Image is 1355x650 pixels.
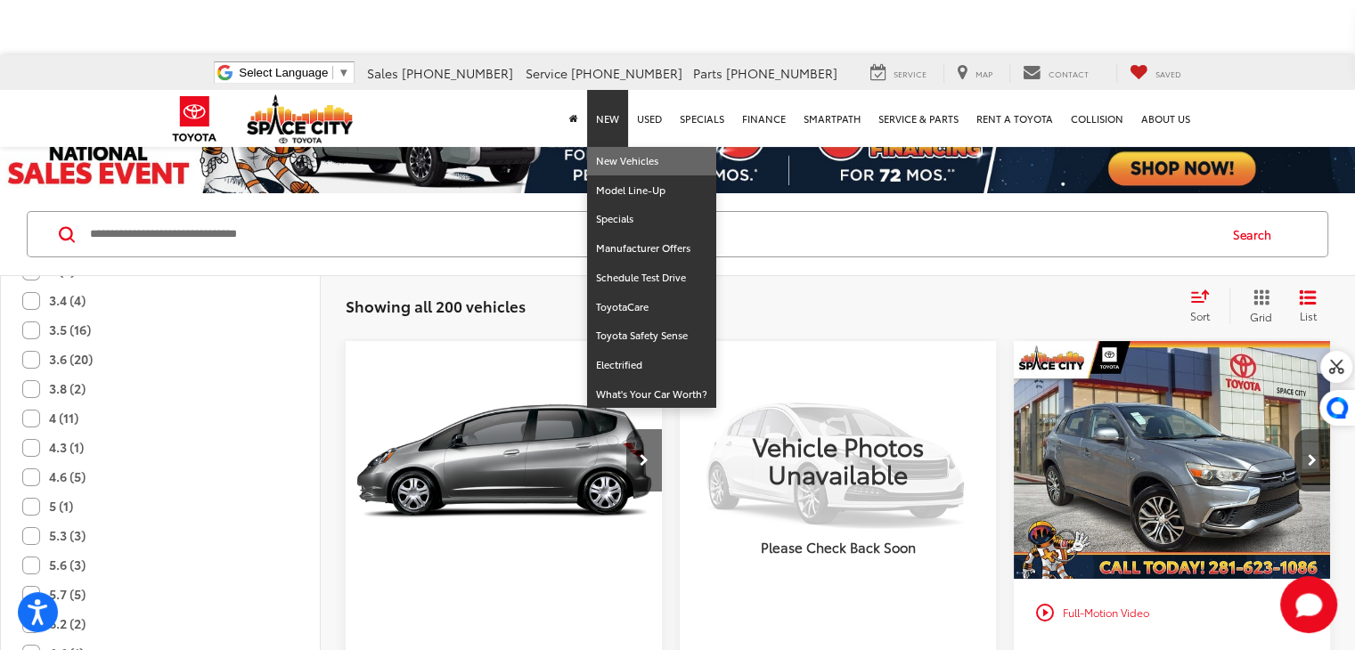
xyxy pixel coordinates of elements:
[628,90,671,147] a: Used
[1013,341,1332,581] img: 2018 Mitsubishi Outlander Sport 2.0 ES 4x2
[587,264,716,293] a: Schedule Test Drive
[345,341,664,579] div: 2010 Honda Fit Base 0
[338,66,349,79] span: ▼
[587,234,716,264] a: Manufacturer Offers
[626,429,662,492] button: Next image
[367,64,398,82] span: Sales
[1280,576,1337,633] button: Toggle Chat Window
[239,66,349,79] a: Select Language​
[587,293,716,322] a: ToyotaCare
[1049,68,1089,79] span: Contact
[1013,341,1332,579] a: 2018 Mitsubishi Outlander Sport 2.0 ES 4x22018 Mitsubishi Outlander Sport 2.0 ES 4x22018 Mitsubis...
[587,380,716,409] a: What's Your Car Worth?
[967,90,1062,147] a: Rent a Toyota
[1294,429,1330,492] button: Next image
[975,68,992,79] span: Map
[680,341,996,578] a: VIEW_DETAILS
[22,374,86,403] label: 3.8 (2)
[587,147,716,176] a: New Vehicles
[22,462,86,492] label: 4.6 (5)
[239,66,328,79] span: Select Language
[1190,308,1210,323] span: Sort
[693,64,722,82] span: Parts
[587,321,716,351] a: Toyota Safety Sense
[22,433,84,462] label: 4.3 (1)
[671,90,733,147] a: Specials
[526,64,567,82] span: Service
[1299,308,1317,323] span: List
[1250,309,1272,324] span: Grid
[1216,212,1297,256] button: Search
[943,63,1006,83] a: Map
[88,213,1216,256] input: Search by Make, Model, or Keyword
[587,176,716,206] a: Model Line-Up
[22,521,86,550] label: 5.3 (3)
[795,90,869,147] a: SmartPath
[345,341,664,579] a: 2010 Honda Fit Base FWD2010 Honda Fit Base FWD2010 Honda Fit Base FWD2010 Honda Fit Base FWD
[1062,90,1132,147] a: Collision
[22,580,86,609] label: 5.7 (5)
[346,295,526,316] span: Showing all 200 vehicles
[571,64,682,82] span: [PHONE_NUMBER]
[894,68,926,79] span: Service
[680,341,996,578] img: Vehicle Photos Unavailable Please Check Back Soon
[22,550,86,580] label: 5.6 (3)
[857,63,940,83] a: Service
[1181,288,1229,324] button: Select sort value
[161,90,228,148] img: Toyota
[22,492,73,521] label: 5 (1)
[332,66,333,79] span: ​
[22,315,91,345] label: 3.5 (16)
[1280,576,1337,633] svg: Start Chat
[1013,341,1332,579] div: 2018 Mitsubishi Outlander Sport 2.0 ES 0
[726,64,837,82] span: [PHONE_NUMBER]
[247,94,354,143] img: Space City Toyota
[345,341,664,581] img: 2010 Honda Fit Base FWD
[1116,63,1195,83] a: My Saved Vehicles
[1132,90,1199,147] a: About Us
[1009,63,1102,83] a: Contact
[22,345,93,374] label: 3.6 (20)
[1155,68,1181,79] span: Saved
[402,64,513,82] span: [PHONE_NUMBER]
[869,90,967,147] a: Service & Parts
[733,90,795,147] a: Finance
[587,205,716,234] a: Specials
[587,351,716,380] a: Electrified
[560,90,587,147] a: Home
[1229,288,1286,324] button: Grid View
[22,286,86,315] label: 3.4 (4)
[22,403,78,433] label: 4 (11)
[587,90,628,147] a: New
[1286,288,1330,324] button: List View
